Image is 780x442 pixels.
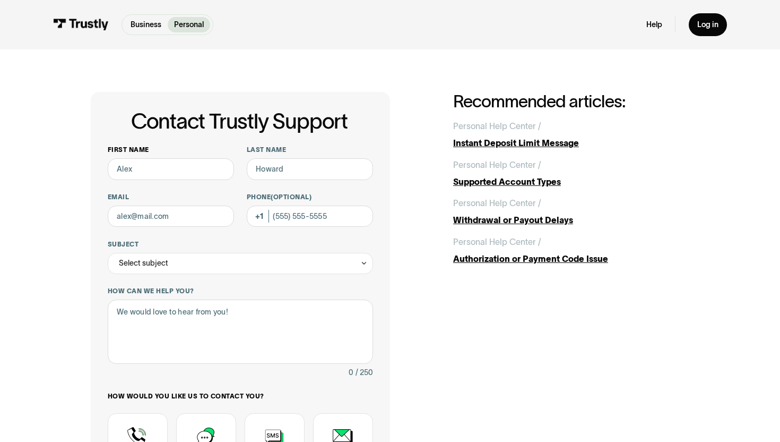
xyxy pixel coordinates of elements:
[108,158,234,180] input: Alex
[453,197,541,209] div: Personal Help Center /
[108,287,373,295] label: How can we help you?
[247,146,373,154] label: Last name
[453,137,689,149] div: Instant Deposit Limit Message
[168,17,210,32] a: Personal
[108,240,373,249] label: Subject
[174,19,204,30] p: Personal
[108,193,234,201] label: Email
[453,120,541,132] div: Personal Help Center /
[689,13,727,36] a: Log in
[646,20,662,29] a: Help
[453,158,689,188] a: Personal Help Center /Supported Account Types
[349,366,353,379] div: 0
[453,120,689,149] a: Personal Help Center /Instant Deposit Limit Message
[697,20,718,29] div: Log in
[108,392,373,401] label: How would you like us to contact you?
[119,257,168,269] div: Select subject
[53,19,109,30] img: Trustly Logo
[453,92,689,110] h2: Recommended articles:
[453,252,689,265] div: Authorization or Payment Code Issue
[271,193,311,200] span: (Optional)
[453,235,541,248] div: Personal Help Center /
[108,206,234,227] input: alex@mail.com
[453,158,541,171] div: Personal Help Center /
[247,158,373,180] input: Howard
[124,17,168,32] a: Business
[453,175,689,188] div: Supported Account Types
[247,206,373,227] input: (555) 555-5555
[453,197,689,226] a: Personal Help Center /Withdrawal or Payout Delays
[453,214,689,226] div: Withdrawal or Payout Delays
[106,109,373,133] h1: Contact Trustly Support
[247,193,373,201] label: Phone
[108,253,373,274] div: Select subject
[131,19,161,30] p: Business
[356,366,373,379] div: / 250
[453,235,689,265] a: Personal Help Center /Authorization or Payment Code Issue
[108,146,234,154] label: First name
